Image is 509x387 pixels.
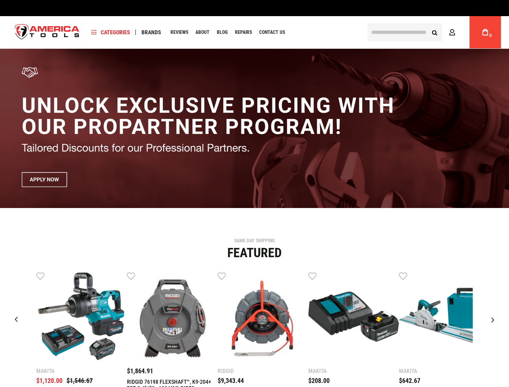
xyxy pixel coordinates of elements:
span: About [195,30,210,35]
img: RIDGID 76198 FLEXSHAFT™, K9-204+ FOR 2-4 [127,271,218,362]
a: Contact Us [256,27,289,38]
img: America Tools [8,17,86,48]
img: RIDGID 76883 SEESNAKE® MINI PRO [218,271,308,362]
a: store logo [8,17,86,48]
span: $1,864.91 [127,367,153,375]
div: Featured [6,246,503,259]
a: RIDGID 76883 SEESNAKE® MINI PRO [218,271,308,364]
span: Reviews [170,30,188,35]
img: Makita GWT10T 40V max XGT® Brushless Cordless 4‑Sp. High‑Torque 1" Sq. Drive D‑Handle Extended An... [36,271,127,362]
a: MAKITA SP6000J1 6-1/2" PLUNGE CIRCULAR SAW, 55" GUIDE RAIL, 12 AMP, ELECTRIC BRAKE, CASE [399,271,490,364]
a: RIDGID 76198 FLEXSHAFT™, K9-204+ FOR 2-4 [127,271,218,364]
a: Brands [138,27,165,38]
span: 0 [489,33,492,38]
span: $642.67 [399,377,420,385]
img: MAKITA BL1840BDC1 18V LXT® LITHIUM-ION BATTERY AND CHARGER STARTER PACK, BL1840B, DC18RC (4.0AH) [308,271,399,362]
span: $9,343.44 [218,377,244,385]
div: SAME DAY SHIPPING [6,238,503,243]
span: $1,546.67 [66,377,93,385]
a: MAKITA BL1840BDC1 18V LXT® LITHIUM-ION BATTERY AND CHARGER STARTER PACK, BL1840B, DC18RC (4.0AH) [308,271,399,364]
div: Makita [399,368,490,374]
button: Search [427,25,442,40]
div: Makita [308,368,399,374]
span: $1,120.00 [36,377,62,385]
a: About [192,27,213,38]
span: Brands [141,29,161,35]
span: Blog [217,30,228,35]
img: MAKITA SP6000J1 6-1/2" PLUNGE CIRCULAR SAW, 55" GUIDE RAIL, 12 AMP, ELECTRIC BRAKE, CASE [399,271,490,362]
a: Categories [88,27,134,38]
span: Contact Us [259,30,285,35]
a: Blog [213,27,231,38]
span: $208.00 [308,377,330,385]
a: Repairs [231,27,256,38]
span: Categories [91,29,130,35]
div: Ridgid [218,368,308,374]
a: 0 [478,16,493,48]
div: Makita [36,368,127,374]
a: Makita GWT10T 40V max XGT® Brushless Cordless 4‑Sp. High‑Torque 1" Sq. Drive D‑Handle Extended An... [36,271,127,364]
a: Reviews [167,27,192,38]
span: Repairs [235,30,252,35]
